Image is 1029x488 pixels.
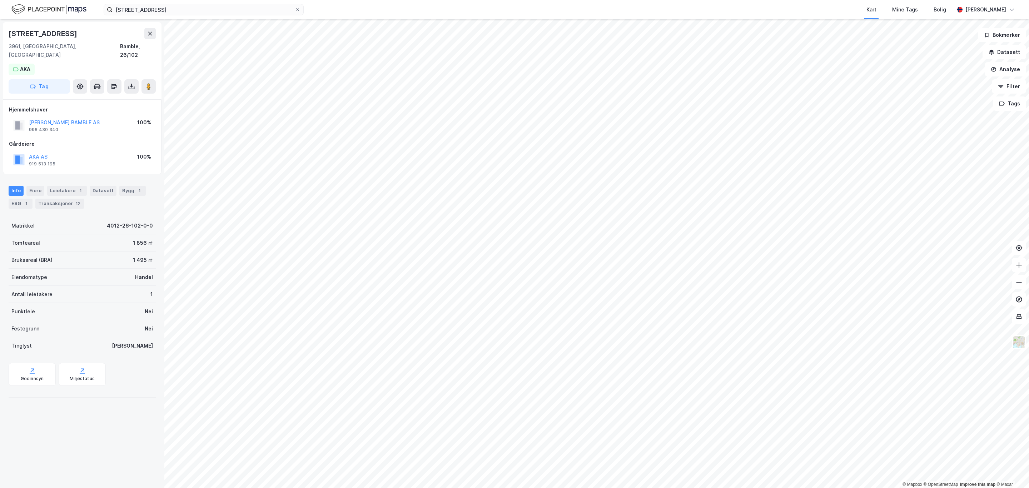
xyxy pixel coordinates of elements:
div: Geoinnsyn [21,376,44,382]
div: 3961, [GEOGRAPHIC_DATA], [GEOGRAPHIC_DATA] [9,42,120,59]
div: Bolig [934,5,946,14]
div: Info [9,186,24,196]
div: [PERSON_NAME] [112,342,153,350]
div: Bamble, 26/102 [120,42,156,59]
img: logo.f888ab2527a4732fd821a326f86c7f29.svg [11,3,86,16]
a: Mapbox [903,482,922,487]
div: 1 [77,187,84,194]
input: Søk på adresse, matrikkel, gårdeiere, leietakere eller personer [113,4,295,15]
div: AKA [20,65,30,74]
div: Transaksjoner [35,199,84,209]
div: [PERSON_NAME] [965,5,1006,14]
div: 100% [137,118,151,127]
div: Antall leietakere [11,290,53,299]
div: Hjemmelshaver [9,105,155,114]
button: Analyse [985,62,1026,76]
div: Nei [145,307,153,316]
a: Improve this map [960,482,995,487]
div: Gårdeiere [9,140,155,148]
div: Datasett [90,186,116,196]
div: 1 856 ㎡ [133,239,153,247]
button: Bokmerker [978,28,1026,42]
div: 996 430 340 [29,127,58,133]
div: Miljøstatus [70,376,95,382]
div: 12 [74,200,81,207]
button: Tags [993,96,1026,111]
div: 919 513 195 [29,161,55,167]
button: Filter [992,79,1026,94]
div: ESG [9,199,33,209]
div: 1 [136,187,143,194]
div: Mine Tags [892,5,918,14]
div: Leietakere [47,186,87,196]
button: Tag [9,79,70,94]
div: Punktleie [11,307,35,316]
div: 1 [150,290,153,299]
div: Tomteareal [11,239,40,247]
div: Festegrunn [11,324,39,333]
a: OpenStreetMap [924,482,958,487]
div: Matrikkel [11,221,35,230]
div: Handel [135,273,153,282]
div: 1 495 ㎡ [133,256,153,264]
div: Nei [145,324,153,333]
div: Kart [866,5,876,14]
div: Bruksareal (BRA) [11,256,53,264]
div: Eiere [26,186,44,196]
button: Datasett [983,45,1026,59]
img: Z [1012,335,1026,349]
div: 100% [137,153,151,161]
div: 1 [23,200,30,207]
iframe: Chat Widget [993,454,1029,488]
div: [STREET_ADDRESS] [9,28,79,39]
div: Eiendomstype [11,273,47,282]
div: 4012-26-102-0-0 [107,221,153,230]
div: Tinglyst [11,342,32,350]
div: Bygg [119,186,146,196]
